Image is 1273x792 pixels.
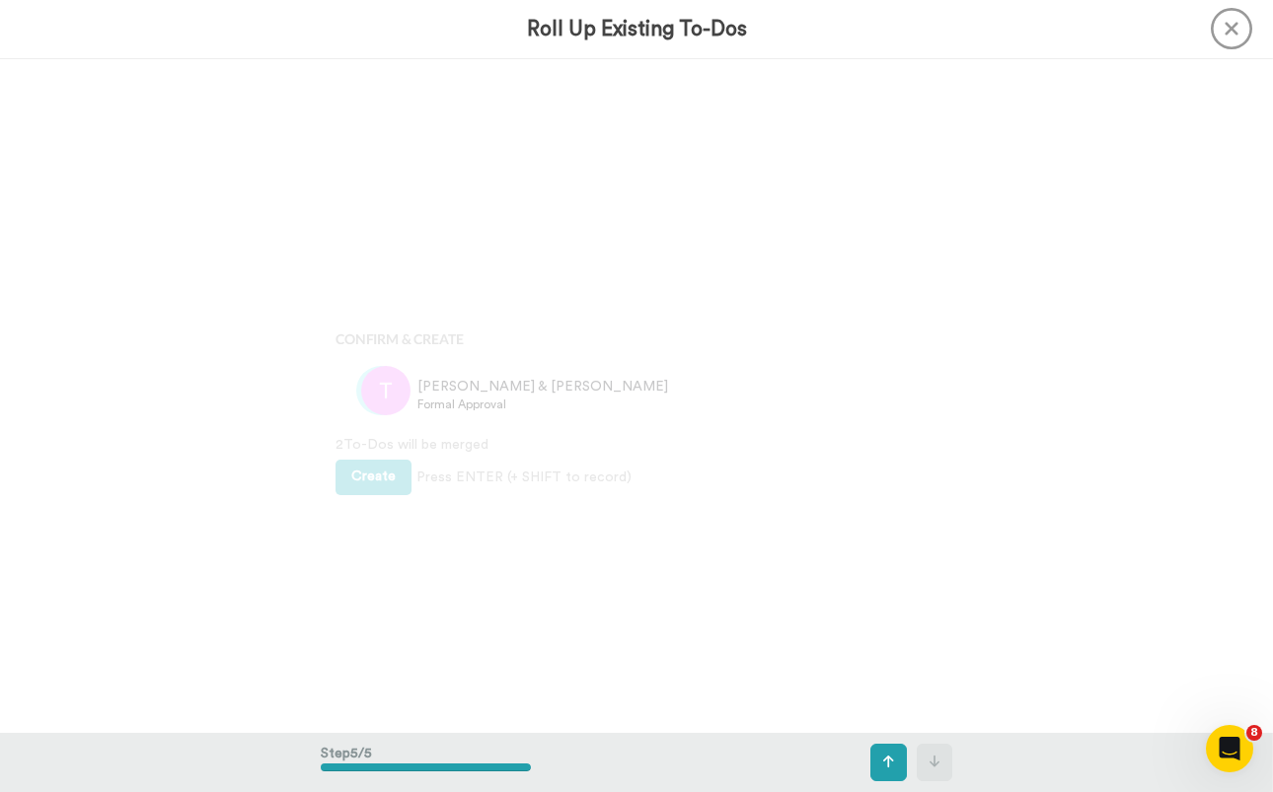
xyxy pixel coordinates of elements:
span: 2 To-Dos will be merged [336,435,937,455]
img: a.png [356,366,406,415]
span: Create [351,469,396,483]
span: Press ENTER (+ SHIFT to record) [416,468,632,487]
span: Formal Approval [417,396,668,412]
iframe: Intercom live chat [1206,725,1253,772]
div: Step 5 / 5 [321,734,531,791]
button: Create [336,460,412,495]
span: [PERSON_NAME] & [PERSON_NAME] [417,377,668,396]
span: 8 [1246,725,1262,741]
img: t.png [361,366,411,415]
h3: Roll Up Existing To-Dos [527,18,747,40]
h4: Confirm & Create [336,331,937,346]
